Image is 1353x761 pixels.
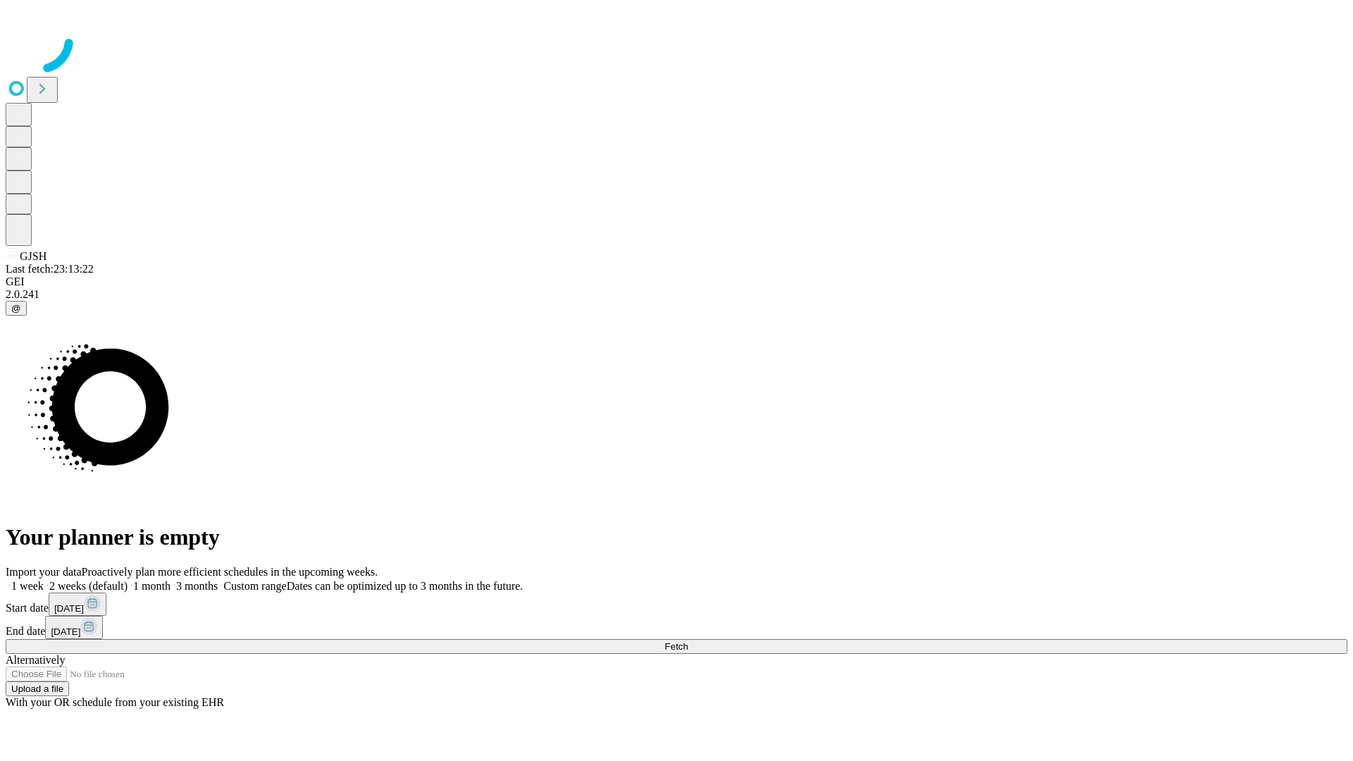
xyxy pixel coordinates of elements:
[133,580,171,592] span: 1 month
[51,626,80,637] span: [DATE]
[6,593,1347,616] div: Start date
[6,263,94,275] span: Last fetch: 23:13:22
[6,301,27,316] button: @
[54,603,84,614] span: [DATE]
[49,593,106,616] button: [DATE]
[6,696,224,708] span: With your OR schedule from your existing EHR
[6,639,1347,654] button: Fetch
[20,250,47,262] span: GJSH
[6,616,1347,639] div: End date
[223,580,286,592] span: Custom range
[287,580,523,592] span: Dates can be optimized up to 3 months in the future.
[6,276,1347,288] div: GEI
[82,566,378,578] span: Proactively plan more efficient schedules in the upcoming weeks.
[6,566,82,578] span: Import your data
[6,681,69,696] button: Upload a file
[6,288,1347,301] div: 2.0.241
[665,641,688,652] span: Fetch
[6,654,65,666] span: Alternatively
[45,616,103,639] button: [DATE]
[11,580,44,592] span: 1 week
[176,580,218,592] span: 3 months
[11,303,21,314] span: @
[6,524,1347,550] h1: Your planner is empty
[49,580,128,592] span: 2 weeks (default)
